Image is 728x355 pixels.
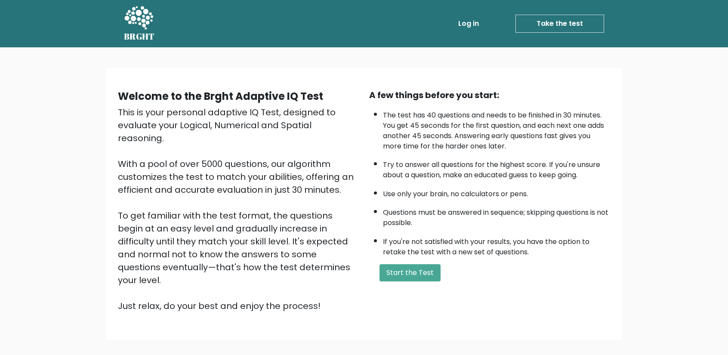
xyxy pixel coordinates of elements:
[383,203,610,228] li: Questions must be answered in sequence; skipping questions is not possible.
[379,264,441,281] button: Start the Test
[369,89,610,102] div: A few things before you start:
[124,31,155,42] h5: BRGHT
[124,3,155,44] a: BRGHT
[118,106,359,312] div: This is your personal adaptive IQ Test, designed to evaluate your Logical, Numerical and Spatial ...
[515,15,604,33] a: Take the test
[383,185,610,199] li: Use only your brain, no calculators or pens.
[383,232,610,257] li: If you're not satisfied with your results, you have the option to retake the test with a new set ...
[455,15,482,32] a: Log in
[383,155,610,180] li: Try to answer all questions for the highest score. If you're unsure about a question, make an edu...
[383,106,610,151] li: The test has 40 questions and needs to be finished in 30 minutes. You get 45 seconds for the firs...
[118,89,323,103] b: Welcome to the Brght Adaptive IQ Test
